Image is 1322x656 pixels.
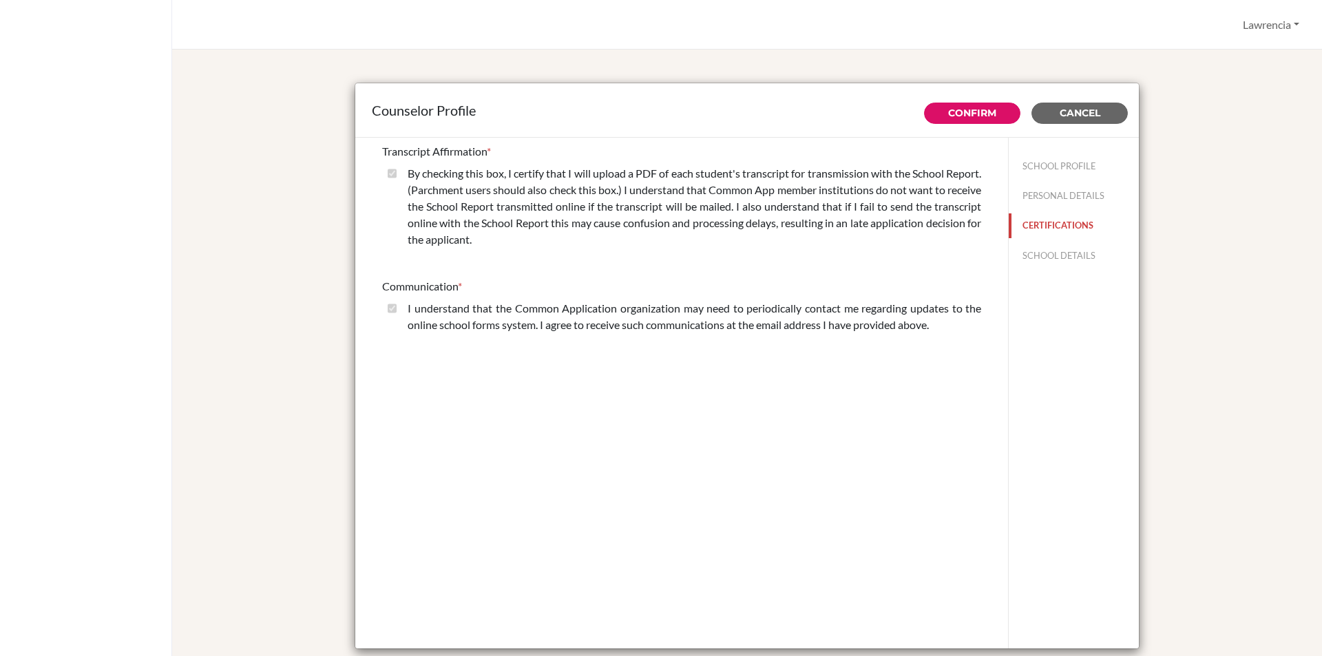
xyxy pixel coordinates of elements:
label: By checking this box, I certify that I will upload a PDF of each student's transcript for transmi... [408,165,981,248]
label: I understand that the Common Application organization may need to periodically contact me regardi... [408,300,981,333]
button: CERTIFICATIONS [1009,213,1139,237]
button: PERSONAL DETAILS [1009,184,1139,208]
button: Lawrencia [1237,12,1305,38]
div: Counselor Profile [372,100,1122,120]
button: SCHOOL PROFILE [1009,154,1139,178]
button: SCHOOL DETAILS [1009,244,1139,268]
span: Transcript Affirmation [382,145,487,158]
span: Communication [382,279,458,293]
